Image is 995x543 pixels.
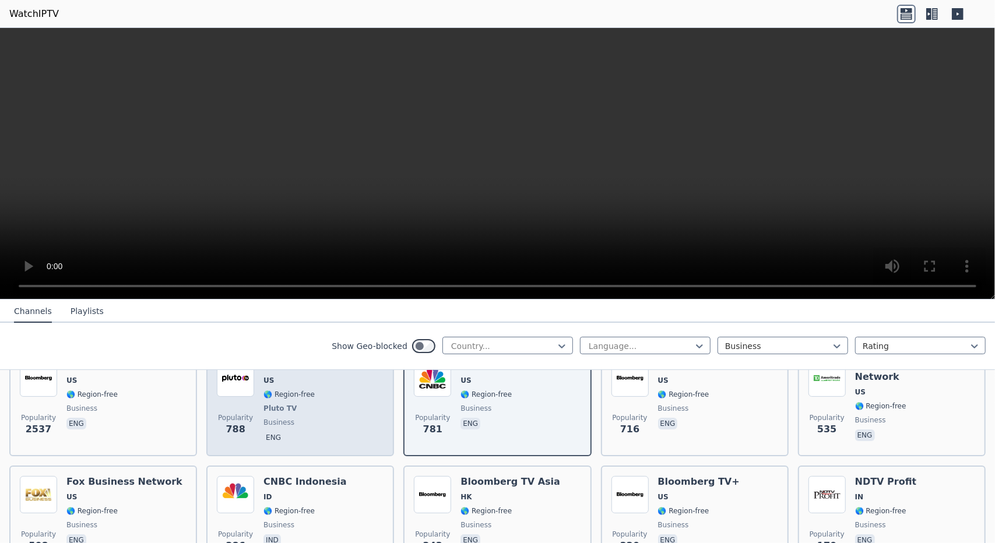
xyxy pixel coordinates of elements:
[263,476,346,488] h6: CNBC Indonesia
[263,492,272,502] span: ID
[808,476,846,513] img: NDTV Profit
[855,415,886,425] span: business
[26,422,52,436] span: 2537
[460,506,512,516] span: 🌎 Region-free
[460,390,512,399] span: 🌎 Region-free
[658,492,669,502] span: US
[66,520,97,530] span: business
[658,404,689,413] span: business
[217,359,254,397] img: Yahoo! Finance
[423,422,442,436] span: 781
[9,7,59,21] a: WatchIPTV
[658,520,689,530] span: business
[855,401,906,411] span: 🌎 Region-free
[217,476,254,513] img: CNBC Indonesia
[414,476,451,513] img: Bloomberg TV Asia
[66,492,77,502] span: US
[658,418,678,429] p: eng
[20,359,57,397] img: Bloomberg TV
[14,301,52,323] button: Channels
[332,340,407,352] label: Show Geo-blocked
[855,476,917,488] h6: NDTV Profit
[66,404,97,413] span: business
[460,476,560,488] h6: Bloomberg TV Asia
[613,413,648,422] span: Popularity
[460,418,480,429] p: eng
[66,476,182,488] h6: Fox Business Network
[20,476,57,513] img: Fox Business Network
[810,530,845,539] span: Popularity
[855,506,906,516] span: 🌎 Region-free
[808,359,846,397] img: TD Ameritrade Network
[855,492,864,502] span: IN
[226,422,245,436] span: 788
[658,376,669,385] span: US
[460,404,491,413] span: business
[415,530,450,539] span: Popularity
[66,418,86,429] p: eng
[66,506,118,516] span: 🌎 Region-free
[855,429,875,441] p: eng
[611,476,649,513] img: Bloomberg TV+
[414,359,451,397] img: CNBC
[263,520,294,530] span: business
[620,422,639,436] span: 716
[66,376,77,385] span: US
[415,413,450,422] span: Popularity
[263,418,294,427] span: business
[263,404,297,413] span: Pluto TV
[460,520,491,530] span: business
[658,390,709,399] span: 🌎 Region-free
[611,359,649,397] img: Bloomberg TV
[71,301,104,323] button: Playlists
[658,506,709,516] span: 🌎 Region-free
[218,530,253,539] span: Popularity
[263,376,274,385] span: US
[855,359,975,383] h6: TD Ameritrade Network
[21,530,56,539] span: Popularity
[263,506,315,516] span: 🌎 Region-free
[855,387,866,397] span: US
[817,422,836,436] span: 535
[658,476,740,488] h6: Bloomberg TV+
[855,520,886,530] span: business
[460,376,471,385] span: US
[613,530,648,539] span: Popularity
[810,413,845,422] span: Popularity
[460,492,472,502] span: HK
[66,390,118,399] span: 🌎 Region-free
[21,413,56,422] span: Popularity
[263,432,283,443] p: eng
[263,390,315,399] span: 🌎 Region-free
[218,413,253,422] span: Popularity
